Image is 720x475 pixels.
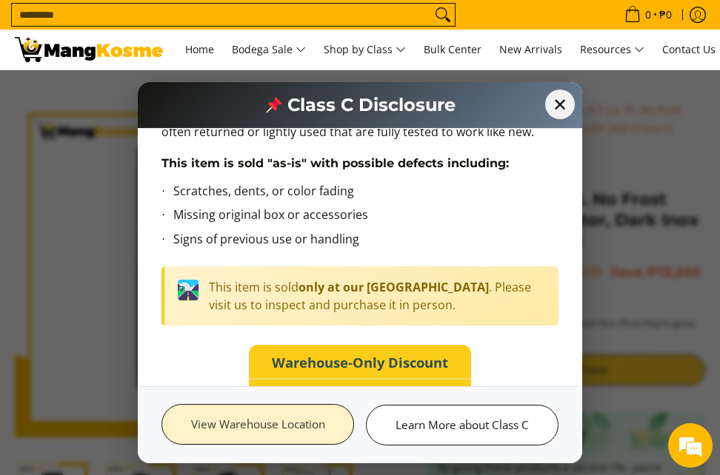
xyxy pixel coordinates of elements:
[657,10,674,20] span: ₱0
[545,90,575,119] span: ✕
[366,405,559,445] a: Learn More about Class C
[620,7,676,23] span: •
[173,206,559,230] li: Missing original box or accessories
[416,30,489,70] a: Bulk Center
[232,41,306,59] span: Bodega Sale
[580,41,644,59] span: Resources
[324,41,406,59] span: Shop by Class
[492,30,570,70] a: New Arrivals
[499,42,562,56] span: New Arrivals
[424,42,481,56] span: Bulk Center
[243,7,279,43] div: Minimize live chat window
[161,104,559,156] p: Class C products are factory-reconditioned, inspected appliances, often returned or lightly used ...
[316,30,413,70] a: Shop by Class
[15,37,163,62] img: Condura 8.7 Cu. Ft. No Frost Inverter Refrigerator, Dark Inox CNF-268i | Mang Kosme
[209,278,547,314] p: This item is sold . Please visit us to inspect and purchase it in person.
[7,317,282,369] textarea: Type your message and hit 'Enter'
[178,30,221,70] a: Home
[265,94,456,116] h2: Class C Disclosure
[299,279,489,295] strong: only at our [GEOGRAPHIC_DATA]
[643,10,653,20] span: 0
[431,4,455,26] button: Search
[185,42,214,56] span: Home
[161,156,559,171] h4: This item is sold "as-is" with possible defects including:
[249,345,471,375] div: Warehouse‑Only Discount
[161,404,354,445] a: View Warehouse Location
[86,143,204,292] span: We're online!
[573,30,652,70] a: Resources
[224,30,313,70] a: Bodega Sale
[173,182,559,206] li: Scratches, dents, or color fading
[77,83,249,102] div: Chat with us now
[173,230,559,255] li: Signs of previous use or handling
[662,42,716,56] span: Contact Us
